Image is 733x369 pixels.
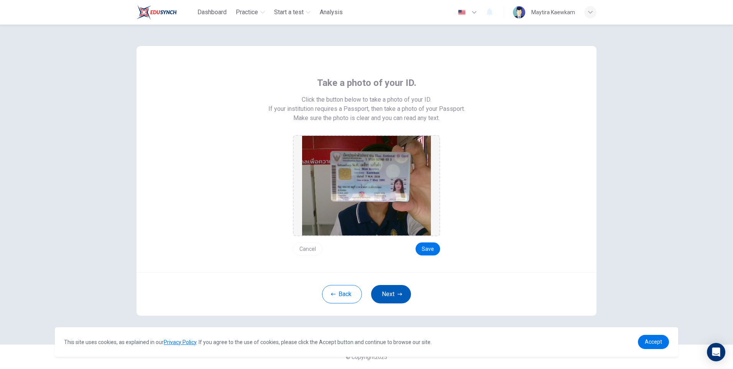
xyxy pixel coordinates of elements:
span: Accept [645,339,662,345]
button: Cancel [293,242,322,255]
a: Privacy Policy [164,339,196,345]
span: Start a test [274,8,304,17]
button: Next [371,285,411,303]
span: This site uses cookies, as explained in our . If you agree to the use of cookies, please click th... [64,339,432,345]
span: Take a photo of your ID. [317,77,416,89]
button: Dashboard [194,5,230,19]
span: Click the button below to take a photo of your ID. If your institution requires a Passport, then ... [268,95,465,114]
a: Train Test logo [136,5,194,20]
span: Make sure the photo is clear and you can read any text. [293,114,440,123]
button: Start a test [271,5,314,19]
span: Practice [236,8,258,17]
div: Maytira Kaewkam [531,8,575,17]
span: Dashboard [197,8,227,17]
button: Practice [233,5,268,19]
div: cookieconsent [55,327,678,357]
span: © Copyright 2025 [346,354,387,360]
span: Analysis [320,8,343,17]
div: Open Intercom Messenger [707,343,725,361]
img: Train Test logo [136,5,177,20]
img: en [457,10,467,15]
a: dismiss cookie message [638,335,669,349]
button: Save [416,242,440,255]
button: Back [322,285,362,303]
img: preview screemshot [302,136,431,236]
img: Profile picture [513,6,525,18]
button: Analysis [317,5,346,19]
